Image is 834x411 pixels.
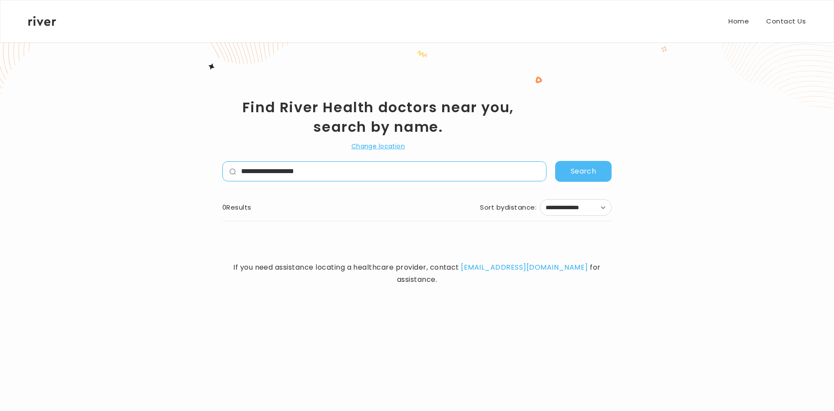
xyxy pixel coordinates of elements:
a: Home [728,15,749,27]
div: Sort by : [480,201,536,214]
button: Change location [351,141,405,151]
a: Contact Us [766,15,806,27]
a: [EMAIL_ADDRESS][DOMAIN_NAME] [461,262,588,272]
input: name [236,162,546,181]
div: 0 Results [222,201,252,214]
h1: Find River Health doctors near you, search by name. [222,97,534,137]
button: Search [555,161,612,182]
span: distance [505,201,535,214]
span: If you need assistance locating a healthcare provider, contact for assistance. [222,261,612,286]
